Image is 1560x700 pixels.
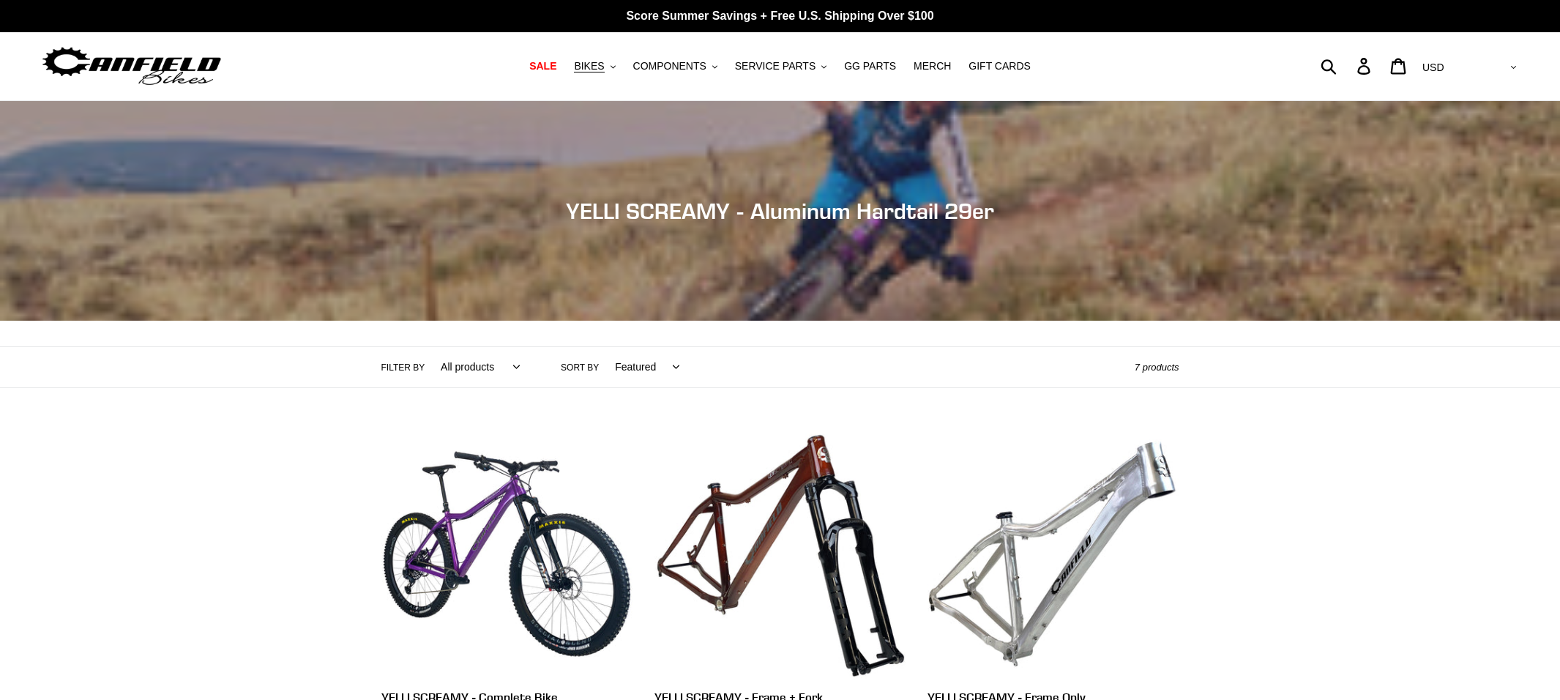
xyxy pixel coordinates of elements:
[728,56,834,76] button: SERVICE PARTS
[735,60,816,72] span: SERVICE PARTS
[837,56,903,76] a: GG PARTS
[844,60,896,72] span: GG PARTS
[961,56,1038,76] a: GIFT CARDS
[567,56,622,76] button: BIKES
[1329,50,1366,82] input: Search
[969,60,1031,72] span: GIFT CARDS
[633,60,706,72] span: COMPONENTS
[914,60,951,72] span: MERCH
[566,198,994,224] span: YELLI SCREAMY - Aluminum Hardtail 29er
[522,56,564,76] a: SALE
[381,361,425,374] label: Filter by
[1135,362,1179,373] span: 7 products
[529,60,556,72] span: SALE
[40,43,223,89] img: Canfield Bikes
[574,60,604,72] span: BIKES
[561,361,599,374] label: Sort by
[626,56,725,76] button: COMPONENTS
[906,56,958,76] a: MERCH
